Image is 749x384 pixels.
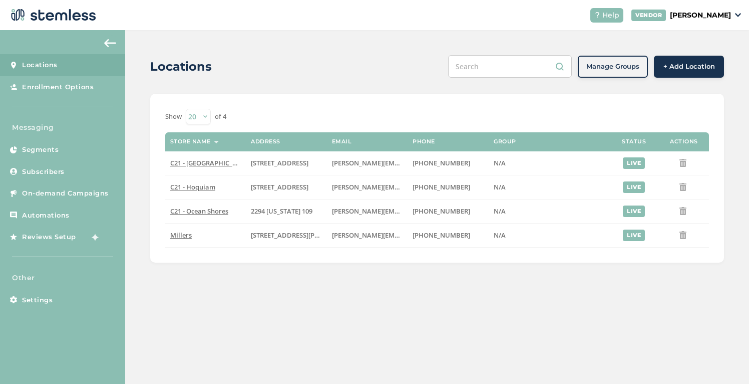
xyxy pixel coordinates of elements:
div: live [623,181,645,193]
span: C21 - Hoquiam [170,182,215,191]
span: On-demand Campaigns [22,188,109,199]
label: C21 - Aberdeen [170,159,241,167]
span: Reviews Setup [22,232,76,242]
span: C21 - [GEOGRAPHIC_DATA] [170,158,252,167]
span: [PHONE_NUMBER] [413,158,470,167]
h2: Locations [150,58,212,76]
span: + Add Location [663,62,715,72]
label: N/A [494,159,604,167]
span: [STREET_ADDRESS] [251,182,308,191]
img: icon-arrow-back-accent-c549486e.svg [104,39,116,47]
input: Search [448,55,572,78]
span: 2294 [US_STATE] 109 [251,207,312,216]
span: Manage Groups [586,62,639,72]
span: [PERSON_NAME][EMAIL_ADDRESS][DOMAIN_NAME] [332,231,492,240]
th: Actions [659,132,709,151]
img: icon-help-white-03924b79.svg [594,12,600,18]
div: live [623,206,645,217]
label: Show [165,112,182,122]
label: N/A [494,207,604,216]
label: of 4 [215,112,226,122]
label: (360) 637-9282 [413,159,484,167]
iframe: Chat Widget [699,336,749,384]
span: [PERSON_NAME][EMAIL_ADDRESS][DOMAIN_NAME] [332,207,492,216]
label: C21 - Hoquiam [170,183,241,191]
span: [PHONE_NUMBER] [413,207,470,216]
span: [PHONE_NUMBER] [413,182,470,191]
button: + Add Location [654,56,724,78]
img: icon_down-arrow-small-66adaf34.svg [735,13,741,17]
span: Millers [170,231,192,240]
span: Enrollment Options [22,82,94,92]
label: Phone [413,138,435,145]
span: Help [602,10,619,21]
label: (360) 831-4300 [413,231,484,240]
span: [PHONE_NUMBER] [413,231,470,240]
span: Settings [22,295,53,305]
div: VENDOR [631,10,666,21]
span: [PERSON_NAME][EMAIL_ADDRESS][DOMAIN_NAME] [332,182,492,191]
label: 2294 Washington 109 [251,207,322,216]
label: N/A [494,183,604,191]
div: live [623,157,645,169]
span: [STREET_ADDRESS][PERSON_NAME] [251,231,359,240]
button: Manage Groups [578,56,648,78]
label: 428 10th Street [251,183,322,191]
span: Subscribers [22,167,65,177]
label: Millers [170,231,241,240]
span: C21 - Ocean Shores [170,207,228,216]
label: (360) 637-9282 [413,207,484,216]
label: C21 - Ocean Shores [170,207,241,216]
p: [PERSON_NAME] [670,10,731,21]
label: Email [332,138,352,145]
span: [PERSON_NAME][EMAIL_ADDRESS][DOMAIN_NAME] [332,158,492,167]
label: N/A [494,231,604,240]
span: [STREET_ADDRESS] [251,158,308,167]
div: live [623,230,645,241]
label: (360) 637-9282 [413,183,484,191]
label: 302 West Waldrip Street [251,231,322,240]
label: Status [622,138,646,145]
img: logo-dark-0685b13c.svg [8,5,96,25]
label: Address [251,138,280,145]
span: Segments [22,145,59,155]
img: glitter-stars-b7820f95.gif [84,227,104,247]
label: adam@cannabis21.com [332,231,403,240]
label: 1000 East Wishkah Street [251,159,322,167]
label: adam@cannabis21.com [332,207,403,216]
label: Store name [170,138,211,145]
span: Automations [22,211,70,221]
span: Locations [22,60,58,70]
label: Group [494,138,516,145]
label: adam@cannabis21.com [332,183,403,191]
label: adam@cannabis21.com [332,159,403,167]
img: icon-sort-1e1d7615.svg [214,141,219,143]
